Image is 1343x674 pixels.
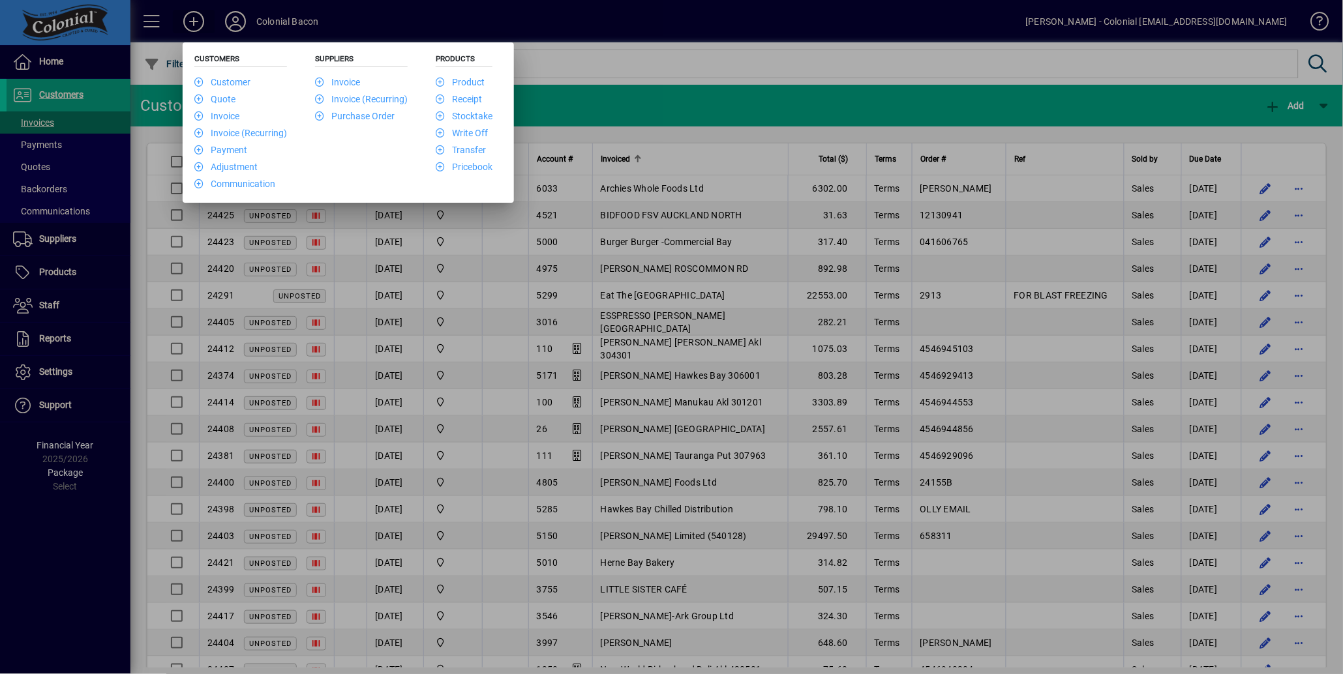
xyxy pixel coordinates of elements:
[194,179,275,189] a: Communication
[315,111,395,121] a: Purchase Order
[194,111,239,121] a: Invoice
[436,94,482,104] a: Receipt
[315,77,360,87] a: Invoice
[194,77,250,87] a: Customer
[436,111,492,121] a: Stocktake
[315,54,408,67] h5: Suppliers
[436,162,492,172] a: Pricebook
[194,94,235,104] a: Quote
[194,145,247,155] a: Payment
[436,54,492,67] h5: Products
[194,54,287,67] h5: Customers
[194,162,258,172] a: Adjustment
[194,128,287,138] a: Invoice (Recurring)
[436,128,488,138] a: Write Off
[315,94,408,104] a: Invoice (Recurring)
[436,145,486,155] a: Transfer
[436,77,485,87] a: Product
